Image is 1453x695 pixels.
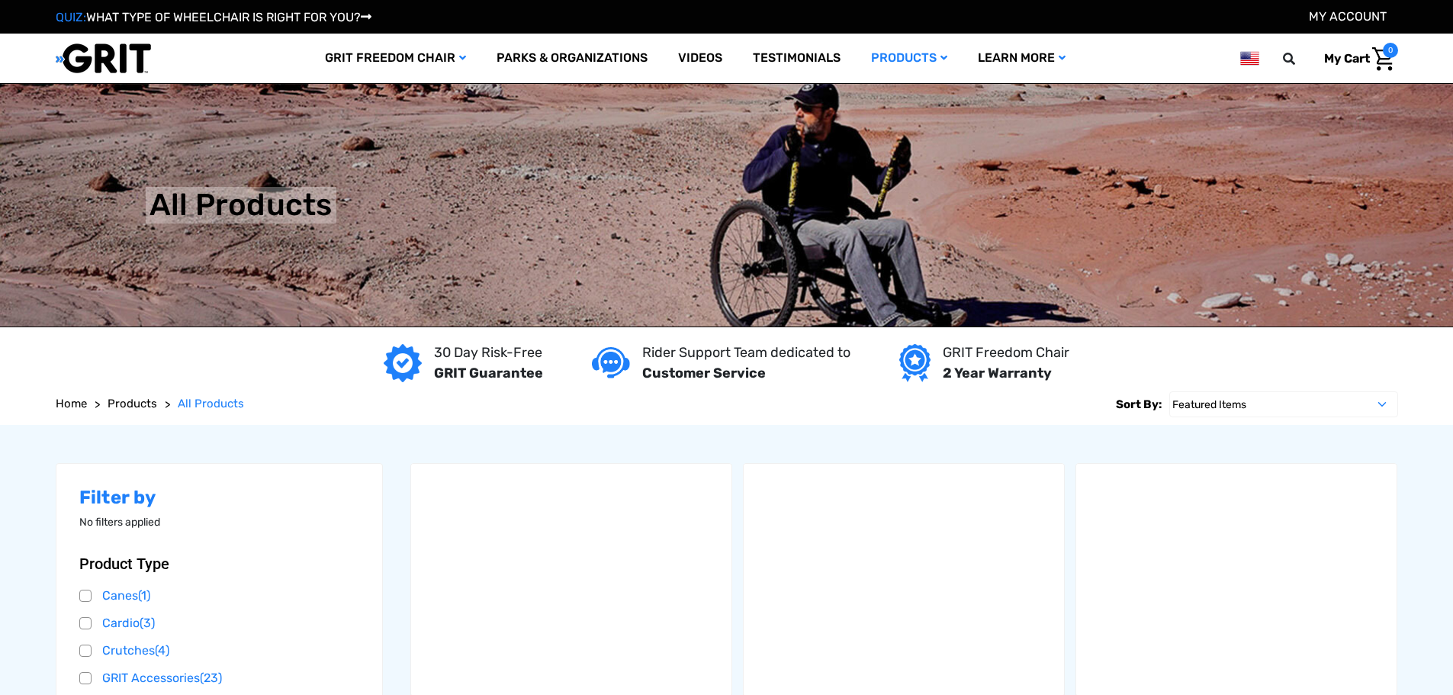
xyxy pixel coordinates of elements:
[140,616,155,630] span: (3)
[79,639,360,662] a: Crutches(4)
[56,10,371,24] a: QUIZ:WHAT TYPE OF WHEELCHAIR IS RIGHT FOR YOU?
[550,558,716,607] a: Choose Options
[200,671,222,685] span: (23)
[79,667,360,690] a: GRIT Accessories(23)
[963,34,1081,83] a: Learn More
[592,347,630,378] img: Customer service
[1383,43,1398,58] span: 0
[155,643,169,658] span: (4)
[1240,49,1259,68] img: us.png
[108,397,157,410] span: Products
[943,343,1069,363] p: GRIT Freedom Chair
[434,365,543,381] strong: GRIT Guarantee
[138,588,150,603] span: (1)
[899,344,931,382] img: Year warranty
[434,343,543,363] p: 30 Day Risk-Free
[1178,578,1188,587] input: Compare
[759,558,879,607] label: Compare
[79,487,360,509] h2: Filter by
[384,344,422,382] img: GRIT Guarantee
[738,34,856,83] a: Testimonials
[56,10,86,24] span: QUIZ:
[513,578,522,587] input: Compare
[882,558,1049,607] a: Choose Options
[1290,43,1313,75] input: Search
[79,555,169,573] span: Product Type
[642,365,766,381] strong: Customer Service
[426,558,547,607] label: Compare
[79,612,360,635] a: Cardio(3)
[1091,558,1212,607] label: Compare
[79,514,360,530] p: No filters applied
[56,395,87,413] a: Home
[310,34,481,83] a: GRIT Freedom Chair
[481,34,663,83] a: Parks & Organizations
[108,395,157,413] a: Products
[1116,391,1162,417] label: Sort By:
[149,187,333,224] h1: All Products
[1324,51,1370,66] span: My Cart
[178,395,244,413] a: All Products
[845,578,855,587] input: Compare
[79,555,360,573] button: Product Type
[178,397,244,410] span: All Products
[1372,47,1394,71] img: Cart
[56,397,87,410] span: Home
[1309,9,1387,24] a: Account
[79,584,360,607] a: Canes(1)
[1215,558,1381,607] a: Choose Options
[943,365,1052,381] strong: 2 Year Warranty
[856,34,963,83] a: Products
[642,343,850,363] p: Rider Support Team dedicated to
[56,43,151,74] img: GRIT All-Terrain Wheelchair and Mobility Equipment
[663,34,738,83] a: Videos
[1313,43,1398,75] a: Cart with 0 items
